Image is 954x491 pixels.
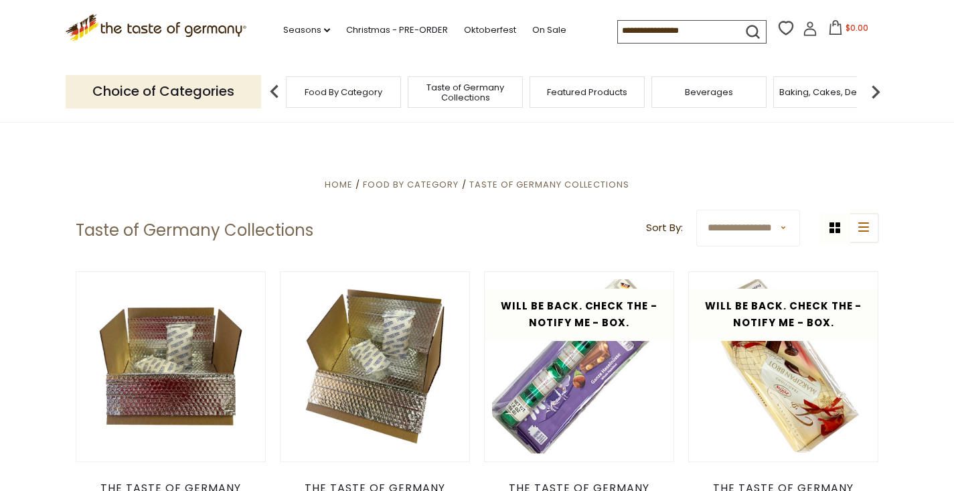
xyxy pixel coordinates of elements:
[820,20,877,40] button: $0.00
[646,220,683,236] label: Sort By:
[846,22,868,33] span: $0.00
[281,272,470,462] img: FRAGILE Packaging
[685,87,733,97] a: Beverages
[76,220,313,240] h1: Taste of Germany Collections
[862,78,889,105] img: next arrow
[325,178,353,191] a: Home
[779,87,883,97] a: Baking, Cakes, Desserts
[76,272,266,462] img: CHOCO Packaging
[689,272,878,462] img: The Taste of Germany Chocolate Marzipan Sampler "Yellow"
[363,178,459,191] a: Food By Category
[346,23,448,38] a: Christmas - PRE-ORDER
[283,23,330,38] a: Seasons
[532,23,566,38] a: On Sale
[547,87,627,97] a: Featured Products
[66,75,261,108] p: Choice of Categories
[305,87,382,97] a: Food By Category
[261,78,288,105] img: previous arrow
[464,23,516,38] a: Oktoberfest
[469,178,629,191] a: Taste of Germany Collections
[485,272,674,462] img: The Taste of Germany Chocolate Marzipan Sampler "Green"
[412,82,519,102] a: Taste of Germany Collections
